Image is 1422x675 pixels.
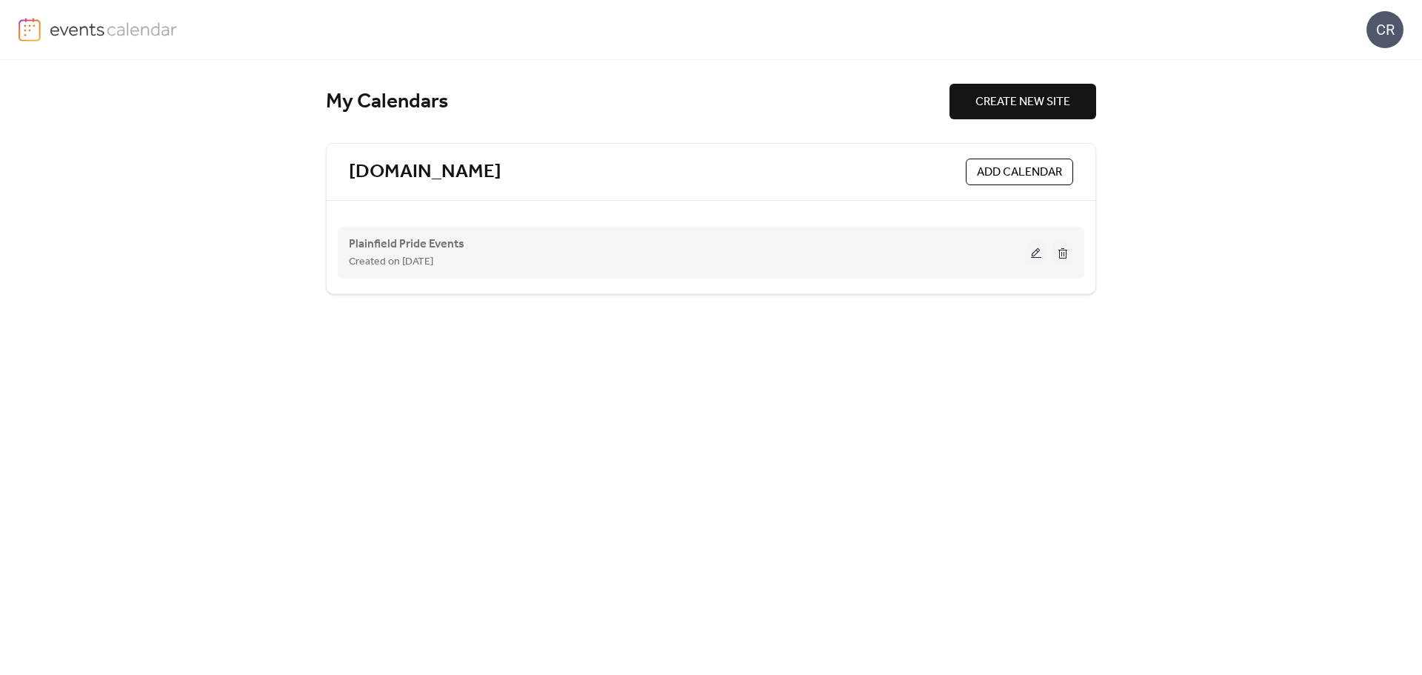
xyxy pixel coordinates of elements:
div: My Calendars [326,89,949,115]
div: CR [1366,11,1403,48]
span: ADD CALENDAR [977,164,1062,182]
span: Created on [DATE] [349,253,433,271]
a: Plainfield Pride Events [349,240,464,248]
span: CREATE NEW SITE [975,93,1070,111]
button: ADD CALENDAR [966,159,1073,185]
button: CREATE NEW SITE [949,84,1096,119]
a: [DOMAIN_NAME] [349,160,501,184]
span: Plainfield Pride Events [349,236,464,253]
img: logo-type [50,18,178,40]
img: logo [19,18,41,41]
